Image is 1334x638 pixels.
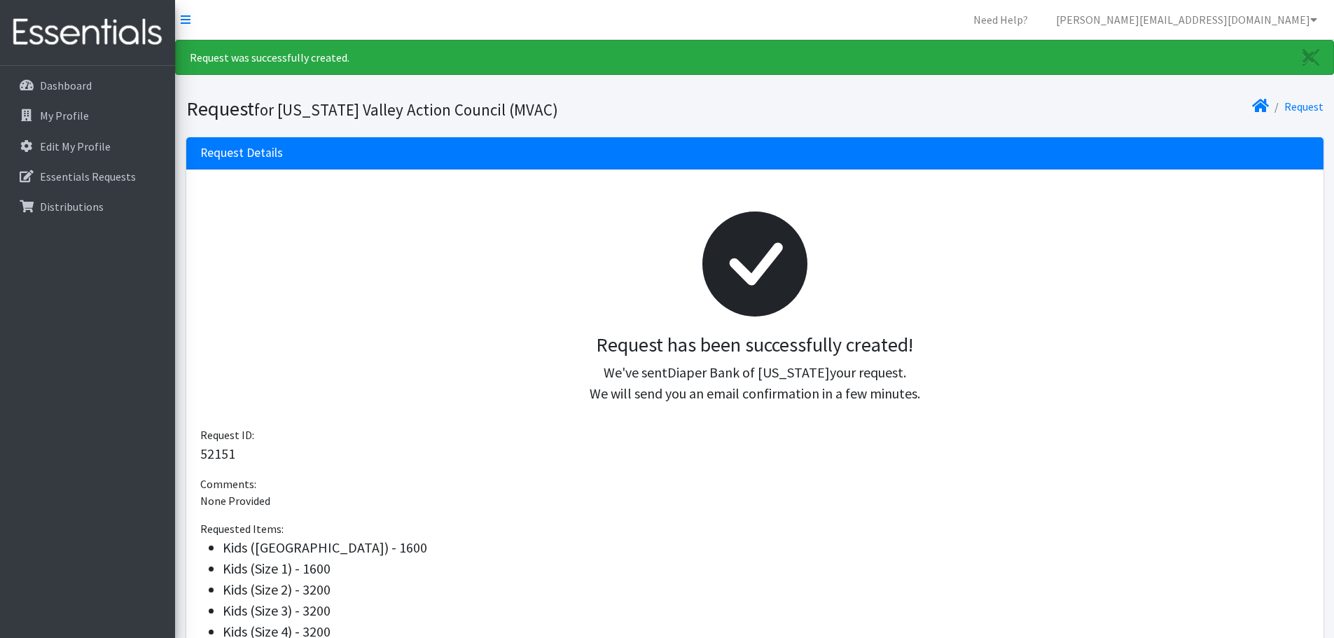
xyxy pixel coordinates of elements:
[40,109,89,123] p: My Profile
[223,558,1309,579] li: Kids (Size 1) - 1600
[6,162,169,190] a: Essentials Requests
[6,9,169,56] img: HumanEssentials
[1288,41,1333,74] a: Close
[6,132,169,160] a: Edit My Profile
[200,494,270,508] span: None Provided
[40,78,92,92] p: Dashboard
[200,146,283,160] h3: Request Details
[40,200,104,214] p: Distributions
[211,362,1298,404] p: We've sent your request. We will send you an email confirmation in a few minutes.
[223,600,1309,621] li: Kids (Size 3) - 3200
[1045,6,1328,34] a: [PERSON_NAME][EMAIL_ADDRESS][DOMAIN_NAME]
[6,102,169,130] a: My Profile
[1284,99,1323,113] a: Request
[211,333,1298,357] h3: Request has been successfully created!
[200,522,284,536] span: Requested Items:
[175,40,1334,75] div: Request was successfully created.
[223,537,1309,558] li: Kids ([GEOGRAPHIC_DATA]) - 1600
[40,139,111,153] p: Edit My Profile
[200,443,1309,464] p: 52151
[6,71,169,99] a: Dashboard
[40,169,136,183] p: Essentials Requests
[962,6,1039,34] a: Need Help?
[186,97,750,121] h1: Request
[6,193,169,221] a: Distributions
[667,363,830,381] span: Diaper Bank of [US_STATE]
[200,477,256,491] span: Comments:
[200,428,254,442] span: Request ID:
[254,99,558,120] small: for [US_STATE] Valley Action Council (MVAC)
[223,579,1309,600] li: Kids (Size 2) - 3200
